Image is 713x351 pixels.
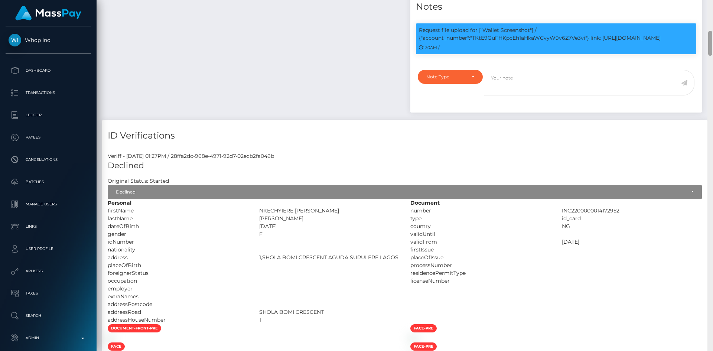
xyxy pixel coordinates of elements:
div: Note Type [426,74,466,80]
a: Transactions [6,84,91,102]
p: Batches [9,176,88,188]
p: Payees [9,132,88,143]
a: Taxes [6,284,91,303]
p: Links [9,221,88,232]
div: 1 [254,316,405,324]
p: Request file upload for ["Wallet Screenshot"] / {"account_number":"TKtE9GuFHKpcEh1aHkaWCvyW9v6Z7V... [419,26,693,42]
div: number [405,207,556,215]
a: Cancellations [6,150,91,169]
a: Dashboard [6,61,91,80]
p: Search [9,310,88,321]
span: face-pre [410,342,437,351]
p: Cancellations [9,154,88,165]
p: Ledger [9,110,88,121]
strong: Personal [108,199,131,206]
span: face-pre [410,324,437,332]
a: Ledger [6,106,91,124]
div: addressPostcode [102,300,254,308]
img: c9853f6d-81fa-4b4b-9b9b-83abcebb5696 [410,335,416,341]
div: type [405,215,556,222]
h7: Original Status: Started [108,178,169,184]
div: gender [102,230,254,238]
a: Batches [6,173,91,191]
p: User Profile [9,243,88,254]
div: employer [102,285,254,293]
div: validFrom [405,238,556,246]
h4: ID Verifications [108,129,702,142]
div: id_card [556,215,708,222]
div: firstName [102,207,254,215]
img: fb96e46c-5682-4199-98d8-802813a12dc2 [108,335,114,341]
div: NG [556,222,708,230]
a: API Keys [6,262,91,280]
span: Whop Inc [6,37,91,43]
div: placeOfIssue [405,254,556,261]
a: User Profile [6,240,91,258]
h5: Declined [108,160,702,172]
span: face [108,342,125,351]
a: Search [6,306,91,325]
div: addressHouseNumber [102,316,254,324]
div: NKECHYIERE [PERSON_NAME] [254,207,405,215]
p: Manage Users [9,199,88,210]
div: address [102,254,254,261]
img: Whop Inc [9,34,21,46]
div: addressRoad [102,308,254,316]
a: Manage Users [6,195,91,214]
p: Transactions [9,87,88,98]
div: idNumber [102,238,254,246]
div: validUntil [405,230,556,238]
p: Taxes [9,288,88,299]
div: SHOLA BOMI CRESCENT [254,308,405,316]
p: Dashboard [9,65,88,76]
a: Links [6,217,91,236]
h4: Notes [416,0,696,13]
div: placeOfBirth [102,261,254,269]
button: Note Type [418,70,483,84]
div: country [405,222,556,230]
div: INC2200000014172952 [556,207,708,215]
div: Declined [116,189,686,195]
span: document-front-pre [108,324,161,332]
div: foreignerStatus [102,269,254,277]
div: [DATE] [254,222,405,230]
div: F [254,230,405,238]
div: Veriff - [DATE] 01:27PM / 28ffa2dc-968e-4971-92d7-02ecb2fa046b [102,152,707,160]
img: MassPay Logo [15,6,81,20]
strong: Document [410,199,440,206]
a: Admin [6,329,91,347]
div: nationality [102,246,254,254]
div: processNumber [405,261,556,269]
div: 1,SHOLA BOMI CRESCENT AGUDA SURULERE LAGOS [254,254,405,261]
div: [DATE] [556,238,708,246]
div: firstIssue [405,246,556,254]
div: residencePermitType [405,269,556,277]
div: lastName [102,215,254,222]
small: 1:30AM / [419,45,440,50]
div: [PERSON_NAME] [254,215,405,222]
div: licenseNumber [405,277,556,285]
p: Admin [9,332,88,344]
div: extraNames [102,293,254,300]
button: Declined [108,185,702,199]
div: dateOfBirth [102,222,254,230]
p: API Keys [9,266,88,277]
a: Payees [6,128,91,147]
div: occupation [102,277,254,285]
